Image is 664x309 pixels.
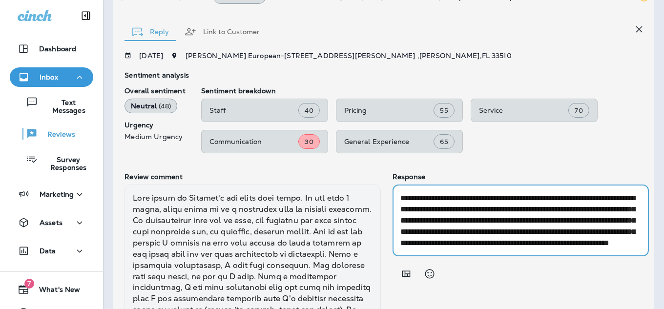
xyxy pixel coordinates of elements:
[139,52,163,60] p: [DATE]
[124,173,381,181] p: Review comment
[124,14,177,49] button: Reply
[159,102,171,110] span: ( 48 )
[24,279,34,288] span: 7
[72,6,100,25] button: Collapse Sidebar
[420,264,439,284] button: Select an emoji
[396,264,416,284] button: Add in a premade template
[38,130,75,140] p: Reviews
[38,99,89,114] p: Text Messages
[10,241,93,261] button: Data
[10,149,93,176] button: Survey Responses
[40,73,58,81] p: Inbox
[10,92,93,119] button: Text Messages
[575,106,582,115] span: 70
[40,247,56,255] p: Data
[124,133,185,141] p: Medium Urgency
[201,87,649,95] p: Sentiment breakdown
[124,71,648,79] p: Sentiment analysis
[186,51,512,60] span: [PERSON_NAME] European - [STREET_ADDRESS][PERSON_NAME] , [PERSON_NAME] , FL 33510
[209,138,299,145] p: Communication
[305,138,313,146] span: 30
[305,106,313,115] span: 40
[38,156,89,171] p: Survey Responses
[10,280,93,299] button: 7What's New
[393,173,649,181] p: Response
[40,190,74,198] p: Marketing
[10,39,93,59] button: Dashboard
[344,106,434,114] p: Pricing
[39,45,76,53] p: Dashboard
[40,219,62,227] p: Assets
[124,87,185,95] p: Overall sentiment
[124,99,177,113] div: Neutral
[124,121,185,129] p: Urgency
[479,106,569,114] p: Service
[10,124,93,144] button: Reviews
[10,213,93,232] button: Assets
[10,185,93,204] button: Marketing
[440,106,448,115] span: 55
[209,106,299,114] p: Staff
[10,67,93,87] button: Inbox
[440,138,448,146] span: 65
[177,14,268,49] button: Link to Customer
[344,138,434,145] p: General Experience
[29,286,80,297] span: What's New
